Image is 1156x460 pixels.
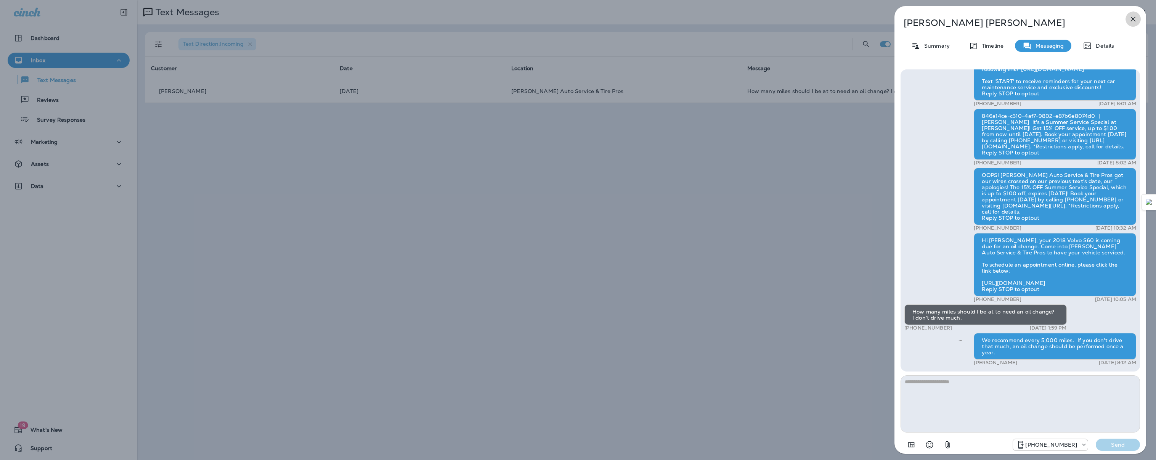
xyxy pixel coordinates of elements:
[1099,360,1136,366] p: [DATE] 8:12 AM
[974,101,1021,107] p: [PHONE_NUMBER]
[1025,442,1077,448] p: [PHONE_NUMBER]
[974,168,1136,225] div: OOPS! [PERSON_NAME] Auto Service & Tire Pros got our wires crossed on our previous text's date, o...
[904,325,952,331] p: [PHONE_NUMBER]
[974,225,1021,231] p: [PHONE_NUMBER]
[904,304,1067,325] div: How many miles should I be at to need an oil change? I don't drive much.
[974,160,1021,166] p: [PHONE_NUMBER]
[974,360,1017,366] p: [PERSON_NAME]
[1030,325,1067,331] p: [DATE] 1:59 PM
[1095,225,1136,231] p: [DATE] 10:32 AM
[974,233,1136,296] div: Hi [PERSON_NAME], your 2018 Volvo S60 is coming due for an oil change. Come into [PERSON_NAME] Au...
[978,43,1003,49] p: Timeline
[1098,101,1136,107] p: [DATE] 8:01 AM
[1097,160,1136,166] p: [DATE] 8:02 AM
[959,336,962,343] span: Sent
[1095,296,1136,302] p: [DATE] 10:05 AM
[974,109,1136,160] div: 846a14ce-c310-4af7-9802-e87b6e8074d0 | [PERSON_NAME] it's a Summer Service Special at [PERSON_NAM...
[904,18,1112,28] p: [PERSON_NAME] [PERSON_NAME]
[920,43,950,49] p: Summary
[1013,440,1088,449] div: +1 (831) 230-8949
[1092,43,1114,49] p: Details
[904,437,919,452] button: Add in a premade template
[974,296,1021,302] p: [PHONE_NUMBER]
[922,437,937,452] button: Select an emoji
[1146,199,1153,206] img: Detect Auto
[1032,43,1064,49] p: Messaging
[974,333,1136,360] div: We recommend every 5,000 miles. If you don't drive that much, an oil change should be performed o...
